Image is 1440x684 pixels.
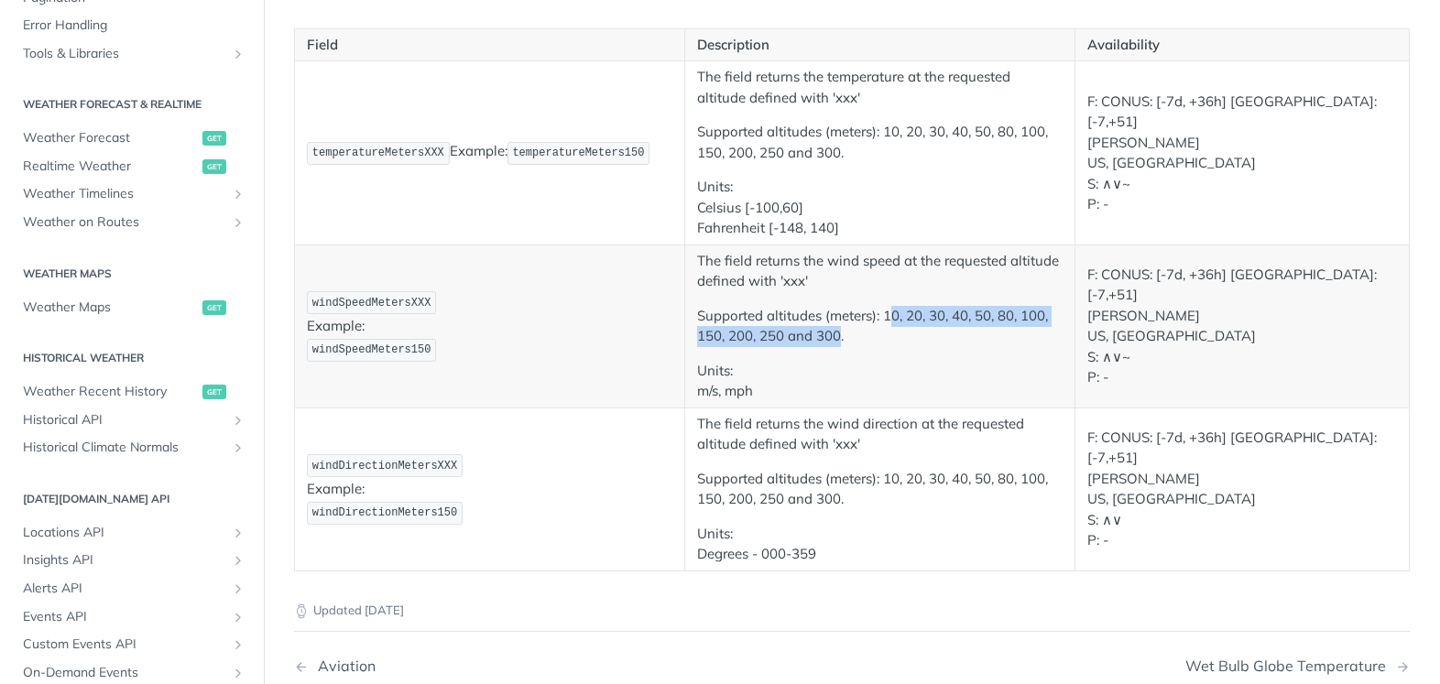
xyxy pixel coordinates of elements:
[1185,657,1395,675] div: Wet Bulb Globe Temperature
[14,434,250,461] a: Historical Climate NormalsShow subpages for Historical Climate Normals
[312,147,444,159] span: temperatureMetersXXX
[23,524,226,542] span: Locations API
[23,45,226,63] span: Tools & Libraries
[512,147,644,159] span: temperatureMeters150
[202,159,226,174] span: get
[697,251,1063,292] p: The field returns the wind speed at the requested altitude defined with 'xxx'
[23,185,226,203] span: Weather Timelines
[14,603,250,631] a: Events APIShow subpages for Events API
[312,460,457,472] span: windDirectionMetersXXX
[1185,657,1410,675] a: Next Page: Wet Bulb Globe Temperature
[14,40,250,68] a: Tools & LibrariesShow subpages for Tools & Libraries
[14,547,250,574] a: Insights APIShow subpages for Insights API
[697,67,1063,108] p: The field returns the temperature at the requested altitude defined with 'xxx'
[23,129,198,147] span: Weather Forecast
[14,407,250,434] a: Historical APIShow subpages for Historical API
[307,289,672,363] p: Example:
[202,300,226,315] span: get
[231,526,245,540] button: Show subpages for Locations API
[14,12,250,39] a: Error Handling
[697,414,1063,455] p: The field returns the wind direction at the requested altitude defined with 'xxx'
[14,575,250,603] a: Alerts APIShow subpages for Alerts API
[231,187,245,201] button: Show subpages for Weather Timelines
[307,452,672,526] p: Example:
[294,602,1410,620] p: Updated [DATE]
[23,664,226,682] span: On-Demand Events
[1087,35,1397,56] p: Availability
[23,299,198,317] span: Weather Maps
[23,383,198,401] span: Weather Recent History
[14,180,250,208] a: Weather TimelinesShow subpages for Weather Timelines
[231,440,245,455] button: Show subpages for Historical Climate Normals
[307,35,672,56] p: Field
[231,413,245,428] button: Show subpages for Historical API
[23,580,226,598] span: Alerts API
[697,35,1063,56] p: Description
[231,47,245,61] button: Show subpages for Tools & Libraries
[14,209,250,236] a: Weather on RoutesShow subpages for Weather on Routes
[312,343,431,356] span: windSpeedMeters150
[14,491,250,507] h2: [DATE][DOMAIN_NAME] API
[23,157,198,176] span: Realtime Weather
[697,361,1063,402] p: Units: m/s, mph
[697,524,1063,565] p: Units: Degrees - 000-359
[231,581,245,596] button: Show subpages for Alerts API
[697,306,1063,347] p: Supported altitudes (meters): 10, 20, 30, 40, 50, 80, 100, 150, 200, 250 and 300.
[14,350,250,366] h2: Historical Weather
[23,411,226,429] span: Historical API
[312,506,457,519] span: windDirectionMeters150
[14,519,250,547] a: Locations APIShow subpages for Locations API
[23,213,226,232] span: Weather on Routes
[231,553,245,568] button: Show subpages for Insights API
[697,122,1063,163] p: Supported altitudes (meters): 10, 20, 30, 40, 50, 80, 100, 150, 200, 250 and 300.
[14,266,250,282] h2: Weather Maps
[23,551,226,570] span: Insights API
[1087,428,1397,551] p: F: CONUS: [-7d, +36h] [GEOGRAPHIC_DATA]: [-7,+51] [PERSON_NAME] US, [GEOGRAPHIC_DATA] S: ∧∨ P: -
[23,16,245,35] span: Error Handling
[202,131,226,146] span: get
[202,385,226,399] span: get
[231,610,245,624] button: Show subpages for Events API
[1087,265,1397,388] p: F: CONUS: [-7d, +36h] [GEOGRAPHIC_DATA]: [-7,+51] [PERSON_NAME] US, [GEOGRAPHIC_DATA] S: ∧∨~ P: -
[23,439,226,457] span: Historical Climate Normals
[14,96,250,113] h2: Weather Forecast & realtime
[307,140,672,167] p: Example:
[697,469,1063,510] p: Supported altitudes (meters): 10, 20, 30, 40, 50, 80, 100, 150, 200, 250 and 300.
[231,637,245,652] button: Show subpages for Custom Events API
[697,177,1063,239] p: Units: Celsius [-100,60] Fahrenheit [-148, 140]
[312,297,431,309] span: windSpeedMetersXXX
[14,294,250,321] a: Weather Mapsget
[231,215,245,230] button: Show subpages for Weather on Routes
[14,631,250,658] a: Custom Events APIShow subpages for Custom Events API
[23,608,226,626] span: Events API
[14,378,250,406] a: Weather Recent Historyget
[294,657,772,675] a: Previous Page: Aviation
[309,657,376,675] div: Aviation
[1087,92,1397,215] p: F: CONUS: [-7d, +36h] [GEOGRAPHIC_DATA]: [-7,+51] [PERSON_NAME] US, [GEOGRAPHIC_DATA] S: ∧∨~ P: -
[231,666,245,680] button: Show subpages for On-Demand Events
[14,153,250,180] a: Realtime Weatherget
[23,635,226,654] span: Custom Events API
[14,125,250,152] a: Weather Forecastget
